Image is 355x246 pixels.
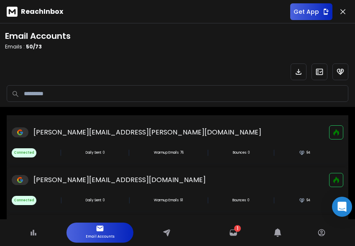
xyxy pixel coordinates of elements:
div: 94 [299,150,310,156]
h1: Email Accounts [5,30,71,42]
p: Bounces [232,198,246,203]
p: Emails : [5,43,71,50]
span: | [273,195,275,205]
span: Connected [12,148,36,157]
p: 0 [248,198,249,203]
p: Bounces [233,150,246,155]
a: 1 [229,228,238,237]
div: 0 [86,150,105,155]
p: Warmup Emails [154,150,179,155]
span: | [60,148,62,158]
p: ReachInbox [21,7,63,17]
span: | [60,195,62,205]
p: Daily Sent [86,150,101,155]
span: 50 / 73 [26,43,42,50]
span: | [128,195,130,205]
span: | [207,195,209,205]
div: 91 [154,198,183,203]
span: | [273,148,275,158]
p: Email Accounts [86,233,115,241]
p: [PERSON_NAME][EMAIL_ADDRESS][DOMAIN_NAME] [33,175,206,185]
button: Get App [290,3,332,20]
p: 0 [248,150,250,155]
p: Warmup Emails [154,198,179,203]
span: | [128,148,130,158]
p: [PERSON_NAME][EMAIL_ADDRESS][PERSON_NAME][DOMAIN_NAME] [33,127,261,137]
span: Connected [12,196,36,205]
div: 0 [86,198,105,203]
p: Daily Sent [86,198,101,203]
div: 94 [299,198,310,203]
div: 76 [154,150,184,155]
span: | [207,148,209,158]
div: Open Intercom Messenger [332,197,352,217]
span: 1 [237,225,238,232]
